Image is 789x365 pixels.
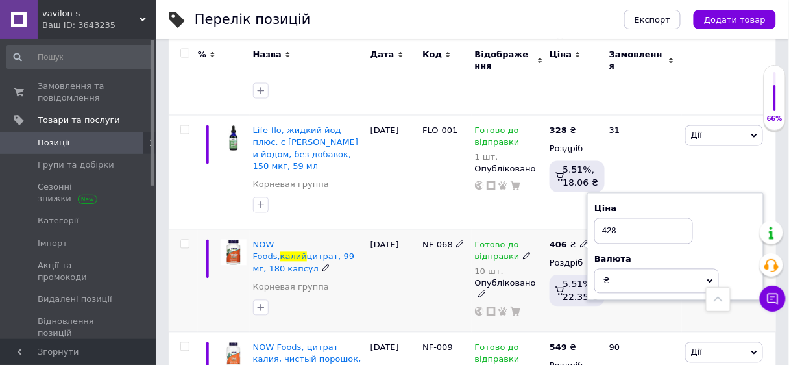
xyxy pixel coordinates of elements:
[42,8,140,19] span: vavilon-s
[475,126,520,151] span: Готово до відправки
[367,230,419,333] div: [DATE]
[253,179,329,191] a: Корневая группа
[624,10,681,29] button: Експорт
[253,240,280,262] span: NOW Foods,
[38,215,79,227] span: Категорії
[550,144,598,155] div: Роздріб
[550,240,567,250] b: 406
[691,347,702,357] span: Дії
[367,116,419,230] div: [DATE]
[475,240,520,266] span: Готово до відправки
[38,238,67,249] span: Імпорт
[38,260,120,283] span: Акції та промокоди
[475,278,543,301] div: Опубліковано
[563,279,599,303] span: 5.51%, 22.35 ₴
[764,114,785,123] div: 66%
[253,252,355,273] span: цитрат, 99 мг, 180 капсул
[475,153,543,162] div: 1 шт.
[38,294,112,305] span: Видалені позиції
[38,181,120,205] span: Сезонні знижки
[609,49,665,72] span: Замовлення
[691,131,702,140] span: Дії
[550,125,576,137] div: ₴
[6,45,153,69] input: Пошук
[760,286,786,312] button: Чат з покупцем
[253,126,358,171] a: Life-flo, жидкий йод плюс, с [PERSON_NAME] и йодом, без добавок, 150 мкг, 59 мл
[221,125,247,151] img: Life-flo, жидкий йод плюс, с йодидом калия и йодом, без добавок, 150 мкг, 59 мл
[198,49,206,60] span: %
[195,13,311,27] div: Перелік позицій
[550,49,572,60] span: Ціна
[594,254,757,266] div: Валюта
[550,126,567,136] b: 328
[601,116,682,230] div: 31
[694,10,776,29] button: Додати товар
[550,342,576,354] div: ₴
[550,258,598,270] div: Роздріб
[253,282,329,294] a: Корневая группа
[594,203,757,215] div: Ціна
[221,240,247,266] img: NOW Foods, калий цитрат, 99 мг, 180 капсул
[550,343,567,353] b: 549
[422,49,442,60] span: Код
[253,240,355,273] a: NOW Foods,калийцитрат, 99 мг, 180 капсул
[603,276,610,286] span: ₴
[38,114,120,126] span: Товари та послуги
[38,159,114,171] span: Групи та добірки
[475,267,543,277] div: 10 шт.
[38,81,120,104] span: Замовлення та повідомлення
[635,15,671,25] span: Експорт
[253,49,282,60] span: Назва
[42,19,156,31] div: Ваш ID: 3643235
[422,240,453,250] span: NF-068
[38,137,69,149] span: Позиції
[422,343,453,353] span: NF-009
[550,240,588,251] div: ₴
[370,49,394,60] span: Дата
[563,165,599,188] span: 5.51%, 18.06 ₴
[280,252,307,262] span: калий
[475,49,534,72] span: Відображення
[475,164,543,175] div: Опубліковано
[704,15,766,25] span: Додати товар
[422,126,457,136] span: FLO-001
[38,316,120,339] span: Відновлення позицій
